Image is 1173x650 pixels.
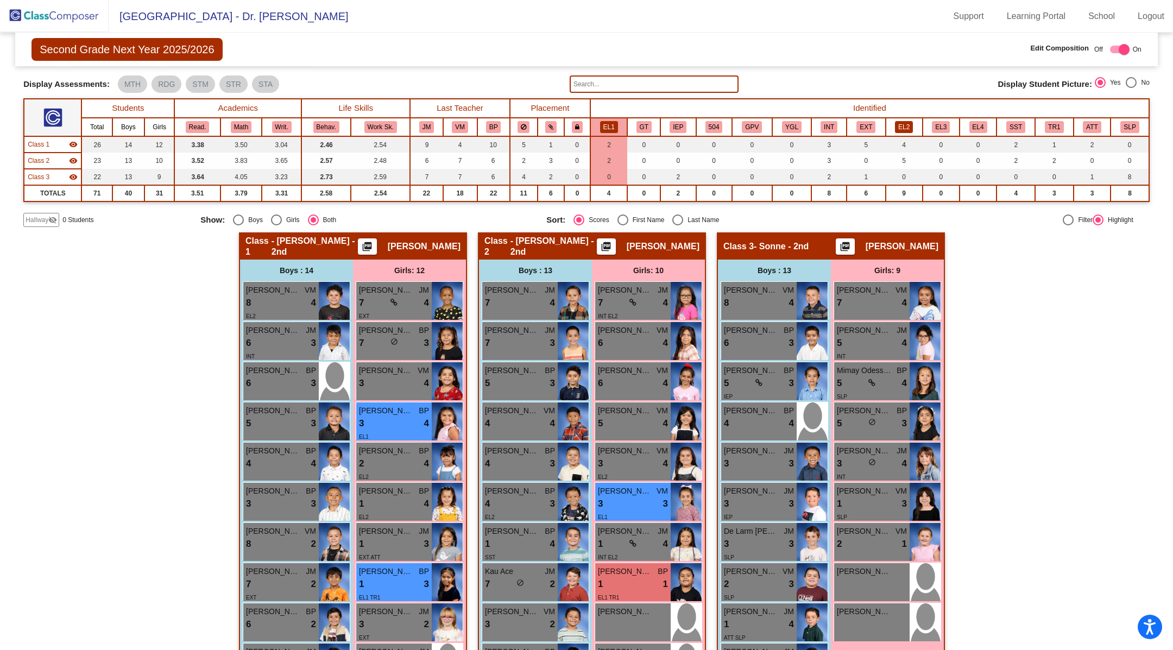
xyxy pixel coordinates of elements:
div: Yes [1106,78,1121,87]
th: Chronic Absenteeism [1074,118,1111,136]
span: [PERSON_NAME] [359,285,413,296]
td: 0 [627,185,660,201]
div: First Name [628,215,665,225]
div: No [1137,78,1149,87]
td: 0 [923,185,960,201]
span: 4 [902,336,907,350]
span: [PERSON_NAME] [PERSON_NAME] [598,285,652,296]
td: 9 [410,136,443,153]
td: 0 [732,169,772,185]
th: Young for Grade Level [772,118,811,136]
span: [PERSON_NAME] [246,285,300,296]
th: Academics [174,99,301,118]
td: 3 [811,153,847,169]
span: [GEOGRAPHIC_DATA] - Dr. [PERSON_NAME] [109,8,349,25]
span: 3 [311,336,316,350]
div: Girls: 12 [353,260,466,281]
span: [PERSON_NAME] [246,365,300,376]
span: JM [658,285,668,296]
td: 13 [112,169,144,185]
div: Highlight [1103,215,1133,225]
td: 2.54 [351,185,410,201]
td: 2.48 [351,153,410,169]
td: 5 [886,153,923,169]
span: Class 2 [28,156,49,166]
td: 22 [477,185,510,201]
td: 0 [960,169,997,185]
td: 40 [112,185,144,201]
button: 504 [705,121,723,133]
td: 13 [112,153,144,169]
td: 0 [732,136,772,153]
span: [PERSON_NAME] [627,241,699,252]
th: Placement [510,99,590,118]
mat-radio-group: Select an option [546,214,884,225]
button: INT [821,121,837,133]
td: 0 [627,169,660,185]
span: - [PERSON_NAME] - 2nd [510,236,597,257]
th: Identified [590,99,1149,118]
td: 6 [477,153,510,169]
span: 8 [724,296,729,310]
td: 26 [81,136,112,153]
td: 0 [696,136,732,153]
td: 3.31 [262,185,301,201]
th: Good Parent Volunteer [732,118,772,136]
td: 2 [660,185,696,201]
button: Read. [186,121,210,133]
span: VM [783,285,794,296]
button: SLP [1120,121,1139,133]
span: [PERSON_NAME] [246,325,300,336]
span: BP [784,365,794,376]
th: Students [81,99,174,118]
input: Search... [570,75,739,93]
span: 7 [485,296,490,310]
td: 4 [886,136,923,153]
button: ATT [1083,121,1101,133]
span: [PERSON_NAME] [598,365,652,376]
td: 2 [997,153,1035,169]
td: 31 [144,185,175,201]
span: 4 [311,296,316,310]
th: Beatrice Pintor [477,118,510,136]
span: 5 [837,336,842,350]
th: Gifted and Talented [627,118,660,136]
span: BP [545,365,555,376]
span: Class 1 [245,236,272,257]
span: 7 [359,296,364,310]
mat-icon: visibility [69,156,78,165]
td: 0 [627,136,660,153]
td: 12 [144,136,175,153]
mat-chip: STA [252,75,279,93]
span: INT EL2 [598,313,618,319]
button: GPV [742,121,762,133]
td: 0 [886,169,923,185]
span: Class 1 [28,140,49,149]
button: JM [419,121,434,133]
td: Beth Sonne - Sonne - 2nd [24,169,81,185]
td: 6 [477,169,510,185]
td: 2 [590,153,627,169]
span: [PERSON_NAME] [724,325,778,336]
td: 3 [1074,185,1111,201]
td: 0 [772,136,811,153]
span: VM [418,365,429,376]
span: Show: [200,215,225,225]
td: 2 [997,136,1035,153]
span: Display Assessments: [23,79,110,89]
span: JM [545,325,555,336]
button: Print Students Details [836,238,855,255]
th: Speech Only IEP [1111,118,1149,136]
td: 9 [886,185,923,201]
span: 0 Students [62,215,93,225]
td: 0 [1111,136,1149,153]
a: Learning Portal [998,8,1075,25]
span: 3 [424,336,429,350]
td: 0 [696,153,732,169]
td: 7 [410,169,443,185]
td: 0 [772,153,811,169]
span: 4 [550,296,555,310]
td: 2 [538,169,564,185]
span: INT [246,354,255,359]
td: 10 [144,153,175,169]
